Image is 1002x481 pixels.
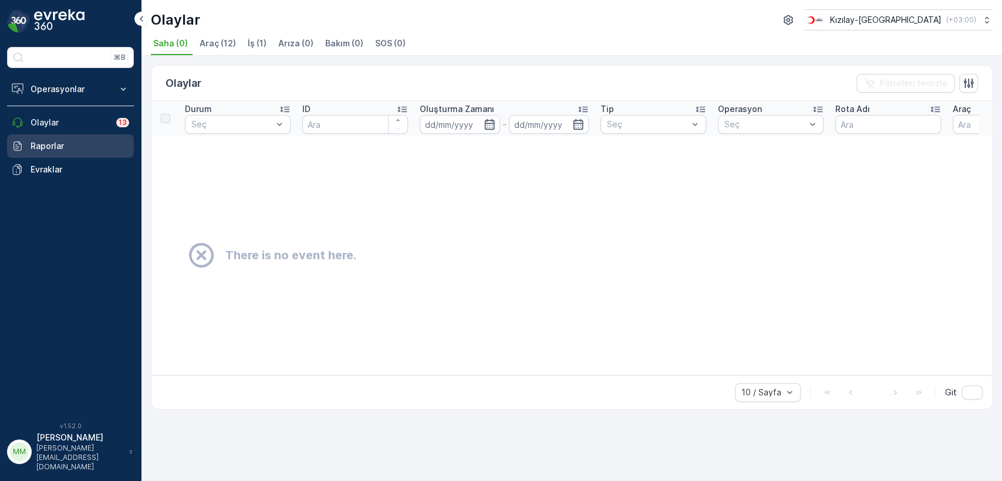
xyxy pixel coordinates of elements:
p: ⌘B [114,53,126,62]
p: 13 [119,118,127,127]
p: Olaylar [166,75,201,92]
input: Ara [835,115,941,134]
p: Olaylar [31,117,109,128]
a: Raporlar [7,134,134,158]
p: Seç [191,118,272,130]
p: Durum [185,103,212,115]
img: k%C4%B1z%C4%B1lay.png [805,13,825,26]
img: logo_dark-DEwI_e13.png [34,9,85,33]
button: MM[PERSON_NAME][PERSON_NAME][EMAIL_ADDRESS][DOMAIN_NAME] [7,432,134,472]
p: Seç [607,118,688,130]
p: ( +03:00 ) [946,15,976,25]
span: Araç (12) [200,38,236,49]
p: Operasyonlar [31,83,110,95]
button: Operasyonlar [7,77,134,101]
a: Evraklar [7,158,134,181]
p: Olaylar [151,11,200,29]
p: Filtreleri temizle [880,77,947,89]
input: Ara [302,115,408,134]
a: Olaylar13 [7,111,134,134]
p: Rota Adı [835,103,870,115]
span: SOS (0) [375,38,406,49]
span: Git [945,387,957,398]
img: logo [7,9,31,33]
p: Operasyon [718,103,762,115]
p: Raporlar [31,140,129,152]
span: Arıza (0) [278,38,313,49]
p: ID [302,103,311,115]
p: Kızılay-[GEOGRAPHIC_DATA] [830,14,942,26]
input: dd/mm/yyyy [420,115,500,134]
p: Oluşturma Zamanı [420,103,494,115]
p: [PERSON_NAME][EMAIL_ADDRESS][DOMAIN_NAME] [36,443,123,472]
div: MM [10,442,29,461]
h2: There is no event here. [225,246,356,264]
span: İş (1) [248,38,266,49]
p: Tip [600,103,614,115]
span: Saha (0) [153,38,188,49]
button: Filtreleri temizle [856,74,954,93]
p: Evraklar [31,164,129,175]
span: v 1.52.0 [7,422,134,429]
span: Bakım (0) [325,38,363,49]
p: [PERSON_NAME] [36,432,123,443]
input: dd/mm/yyyy [509,115,589,134]
p: Seç [724,118,805,130]
p: - [502,117,507,131]
p: Araç [953,103,971,115]
button: Kızılay-[GEOGRAPHIC_DATA](+03:00) [805,9,993,31]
